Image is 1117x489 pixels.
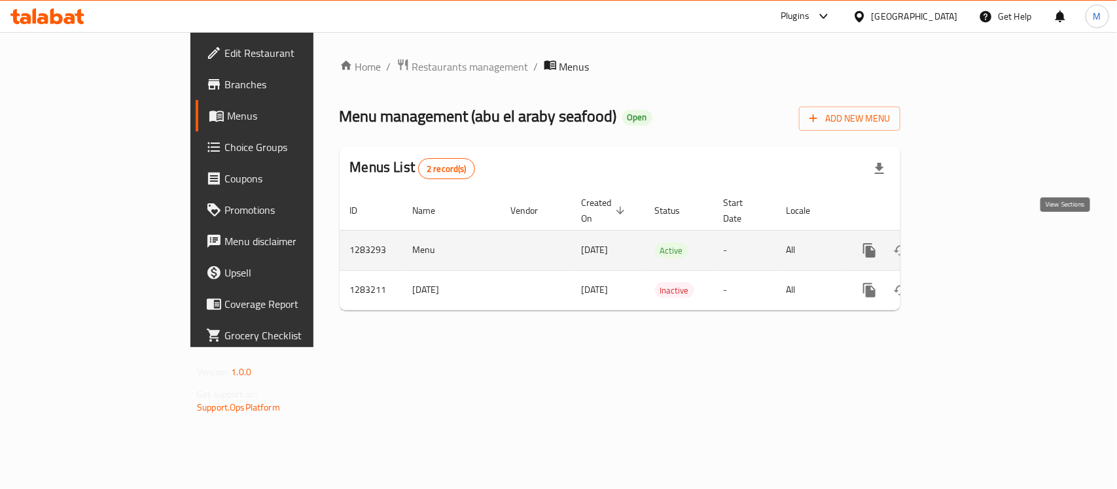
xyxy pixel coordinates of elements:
table: enhanced table [340,191,990,311]
span: Coupons [224,171,366,186]
a: Branches [196,69,377,100]
span: [DATE] [582,281,609,298]
div: Total records count [418,158,475,179]
div: Open [622,110,652,126]
span: ID [350,203,375,218]
span: M [1093,9,1101,24]
span: Start Date [724,195,760,226]
span: Add New Menu [809,110,890,127]
td: - [713,270,776,310]
td: All [776,270,843,310]
div: Plugins [781,8,809,24]
a: Promotions [196,194,377,226]
div: Export file [864,153,895,184]
span: [DATE] [582,241,609,258]
span: 1.0.0 [231,363,251,380]
td: All [776,230,843,270]
a: Edit Restaurant [196,37,377,69]
a: Coverage Report [196,288,377,320]
button: Add New Menu [799,107,900,131]
a: Menus [196,100,377,131]
span: Open [622,112,652,123]
span: Locale [787,203,828,218]
td: [DATE] [402,270,501,310]
span: Edit Restaurant [224,45,366,61]
td: Menu [402,230,501,270]
li: / [534,59,539,75]
a: Coupons [196,163,377,194]
nav: breadcrumb [340,58,900,75]
span: Status [655,203,698,218]
h2: Menus List [350,158,475,179]
span: Version: [197,363,229,380]
span: Active [655,243,688,258]
a: Grocery Checklist [196,320,377,351]
span: Menus [227,108,366,124]
span: Choice Groups [224,139,366,155]
span: Promotions [224,202,366,218]
button: more [854,235,885,266]
div: [GEOGRAPHIC_DATA] [872,9,958,24]
span: 2 record(s) [419,163,474,175]
span: Menu disclaimer [224,233,366,249]
span: Grocery Checklist [224,328,366,343]
span: Upsell [224,265,366,280]
button: Change Status [885,275,917,306]
span: Created On [582,195,629,226]
span: Menu management ( abu el araby seafood ) [340,101,617,131]
span: Restaurants management [412,59,529,75]
span: Branches [224,76,366,92]
td: - [713,230,776,270]
span: Vendor [511,203,556,218]
span: Menus [559,59,590,75]
a: Menu disclaimer [196,226,377,257]
span: Name [413,203,453,218]
a: Support.OpsPlatform [197,399,280,416]
li: / [387,59,391,75]
th: Actions [843,191,990,231]
a: Upsell [196,257,377,288]
span: Inactive [655,283,694,298]
a: Choice Groups [196,131,377,163]
button: more [854,275,885,306]
span: Coverage Report [224,296,366,312]
span: Get support on: [197,386,257,403]
a: Restaurants management [397,58,529,75]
